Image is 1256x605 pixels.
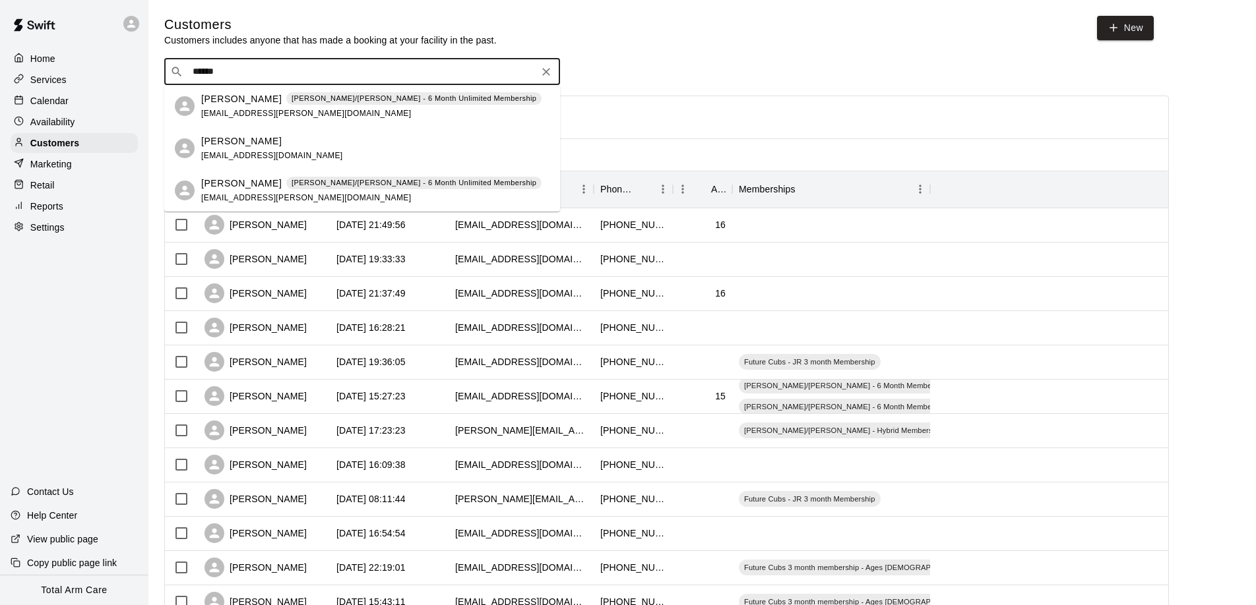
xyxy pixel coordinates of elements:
a: Reports [11,196,138,216]
button: Sort [796,180,814,198]
div: 2025-08-28 22:19:01 [336,561,406,574]
a: Services [11,70,138,90]
button: Menu [910,179,930,199]
a: Settings [11,217,138,237]
div: jpd732@gmail.com [455,458,587,471]
div: Memberships [739,171,796,208]
a: Home [11,49,138,69]
div: 2025-09-08 19:33:33 [336,252,406,266]
span: [PERSON_NAME]/[PERSON_NAME] - 6 Month Membership - 2x per week [739,380,1001,391]
p: Help Center [27,509,77,522]
span: Future Cubs - JR 3 month Membership [739,357,881,367]
p: [PERSON_NAME] [201,92,282,106]
p: Home [30,52,55,65]
a: Calendar [11,91,138,111]
div: Phone Number [600,171,635,208]
div: [PERSON_NAME] [204,215,307,235]
div: [PERSON_NAME] [204,489,307,509]
div: +17324399769 [600,492,666,505]
a: Customers [11,133,138,153]
div: +19736103382 [600,561,666,574]
div: Future Cubs - JR 3 month Membership [739,354,881,370]
a: Retail [11,175,138,195]
a: Marketing [11,154,138,174]
a: New [1097,16,1154,40]
p: Total Arm Care [41,583,107,597]
span: [EMAIL_ADDRESS][DOMAIN_NAME] [201,151,343,160]
div: +19543263871 [600,287,666,300]
div: Age [673,171,732,208]
div: kmrafter@gmail.com [455,527,587,540]
p: Calendar [30,94,69,107]
div: Kelly Hadden [175,96,195,116]
div: toddfisher29@gmail.com [455,252,587,266]
div: Search customers by name or email [164,59,560,85]
div: Shane Hadden [175,181,195,200]
button: Sort [693,180,711,198]
div: javierbon9918@gmail.com [455,287,587,300]
span: [EMAIL_ADDRESS][PERSON_NAME][DOMAIN_NAME] [201,109,411,118]
div: obrienjake09@gmail.com [455,218,587,231]
div: 2025-09-08 21:49:56 [336,218,406,231]
div: +19083978761 [600,458,666,471]
div: +19084039758 [600,321,666,334]
span: [PERSON_NAME]/[PERSON_NAME] - Hybrid Membership [739,425,948,436]
span: [PERSON_NAME]/[PERSON_NAME] - 6 Month Membership - 2x per week [739,401,1001,412]
div: [PERSON_NAME] [204,249,307,269]
div: [PERSON_NAME] [204,318,307,337]
div: +19082163741 [600,527,666,540]
div: 16 [715,218,726,231]
div: [PERSON_NAME]/[PERSON_NAME] - 6 Month Membership - 2x per week [739,399,1001,415]
div: [PERSON_NAME]/[PERSON_NAME] - 6 Month Membership - 2x per week [739,378,1001,393]
p: [PERSON_NAME]/[PERSON_NAME] - 6 Month Unlimited Membership [292,93,537,104]
div: [PERSON_NAME] [204,283,307,303]
p: View public page [27,533,98,546]
div: Email [449,171,594,208]
a: Availability [11,112,138,132]
p: Customers includes anyone that has made a booking at your facility in the past. [164,34,497,47]
div: Memberships [732,171,930,208]
div: 15 [715,389,726,403]
div: 2025-09-02 15:27:23 [336,389,406,403]
div: +12017870217 [600,389,666,403]
p: Copy public page link [27,556,117,569]
div: [PERSON_NAME] [204,386,307,406]
p: Availability [30,115,75,129]
p: Customers [30,136,79,150]
div: rodia.michael@gmail.com [455,492,587,505]
div: 16 [715,287,726,300]
div: [PERSON_NAME] [204,523,307,543]
p: Contact Us [27,485,74,498]
div: 2025-09-05 16:28:21 [336,321,406,334]
div: 2025-08-29 16:54:54 [336,527,406,540]
div: [PERSON_NAME]/[PERSON_NAME] - Hybrid Membership [739,422,948,438]
p: Retail [30,179,55,192]
p: Marketing [30,158,72,171]
p: [PERSON_NAME] [201,177,282,190]
div: 2025-09-01 17:23:23 [336,424,406,437]
span: Future Cubs 3 month membership - Ages [DEMOGRAPHIC_DATA]+ [739,562,979,573]
div: 2025-09-02 19:36:05 [336,355,406,368]
button: Menu [673,179,693,199]
button: Menu [653,179,673,199]
div: lesliesalmonotr@gmail.com [455,355,587,368]
p: [PERSON_NAME] [201,134,282,148]
span: [EMAIL_ADDRESS][PERSON_NAME][DOMAIN_NAME] [201,193,411,202]
div: ghesse202@gmail.com [455,389,587,403]
p: [PERSON_NAME]/[PERSON_NAME] - 6 Month Unlimited Membership [292,177,537,188]
p: Services [30,73,67,86]
div: +19737031789 [600,252,666,266]
h5: Customers [164,16,497,34]
div: [PERSON_NAME] [204,558,307,577]
div: [PERSON_NAME] [204,455,307,475]
div: munoz_albert@yahoo.com [455,321,587,334]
